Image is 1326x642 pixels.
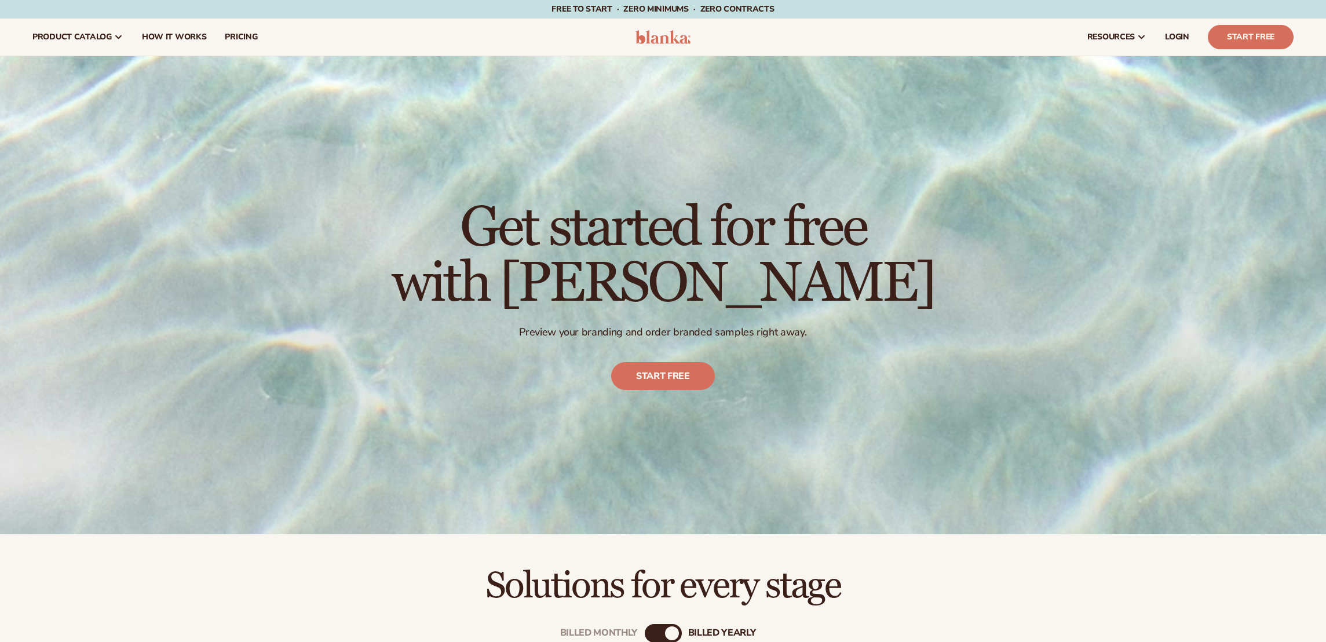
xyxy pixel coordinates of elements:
[133,19,216,56] a: How It Works
[560,628,638,639] div: Billed Monthly
[225,32,257,42] span: pricing
[551,3,774,14] span: Free to start · ZERO minimums · ZERO contracts
[1208,25,1294,49] a: Start Free
[1156,19,1199,56] a: LOGIN
[32,32,112,42] span: product catalog
[611,362,715,390] a: Start free
[635,30,691,44] img: logo
[23,19,133,56] a: product catalog
[392,200,934,312] h1: Get started for free with [PERSON_NAME]
[1078,19,1156,56] a: resources
[392,326,934,339] p: Preview your branding and order branded samples right away.
[142,32,207,42] span: How It Works
[32,567,1294,605] h2: Solutions for every stage
[215,19,266,56] a: pricing
[688,628,756,639] div: billed Yearly
[1087,32,1135,42] span: resources
[1165,32,1189,42] span: LOGIN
